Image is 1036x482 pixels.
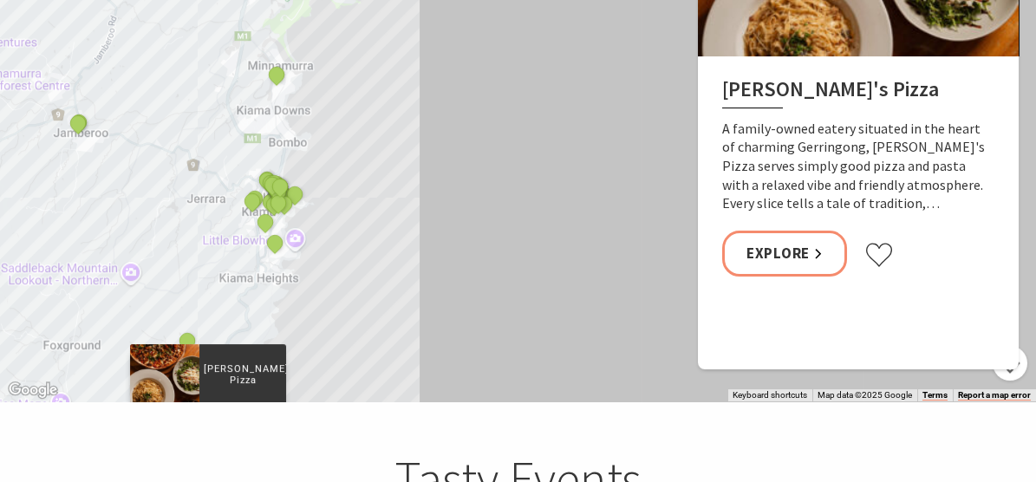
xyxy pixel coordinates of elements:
[176,329,199,352] button: See detail about Schottlanders Wagyu Beef
[4,379,62,401] a: Open this area in Google Maps (opens a new window)
[722,120,994,213] p: A family-owned eatery situated in the heart of charming Gerringong, [PERSON_NAME]'s Pizza serves ...
[269,175,291,198] button: See detail about Penny Whistlers
[733,389,807,401] button: Keyboard shortcuts
[67,112,89,134] button: See detail about Jamberoo Pub
[4,379,62,401] img: Google
[722,231,847,277] a: Explore
[266,192,289,214] button: See detail about Silica Restaurant and Bar
[922,390,948,401] a: Terms (opens in new tab)
[264,63,287,86] button: See detail about Mystics Bistro
[722,77,994,108] h2: [PERSON_NAME]'s Pizza
[818,390,912,400] span: Map data ©2025 Google
[864,242,894,268] button: Click to favourite Ziggy's Pizza
[264,231,286,254] button: See detail about Cin Cin Wine Bar
[253,211,276,233] button: See detail about The Brooding Italian
[199,361,286,388] p: [PERSON_NAME]'s Pizza
[958,390,1031,401] a: Report a map error
[241,190,264,212] button: See detail about Green Caffeen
